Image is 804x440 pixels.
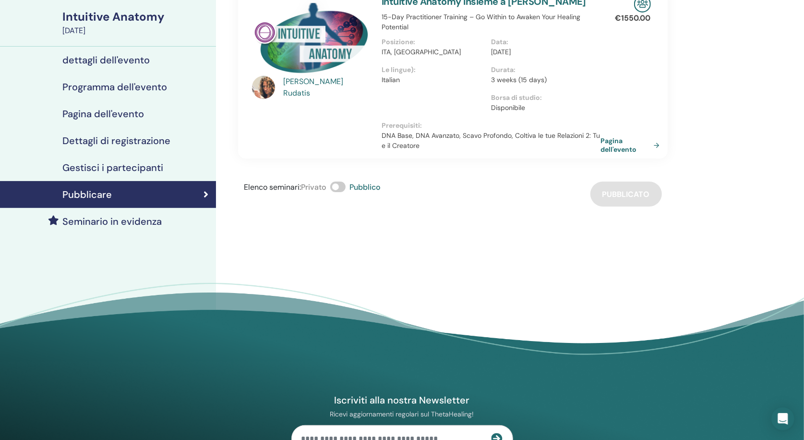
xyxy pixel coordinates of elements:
a: [PERSON_NAME] Rudatis [284,76,372,99]
div: [DATE] [62,25,210,37]
h4: Gestisci i partecipanti [62,162,163,173]
h4: Pagina dell'evento [62,108,144,120]
p: Borsa di studio : [491,93,595,103]
p: € 1550.00 [615,12,651,24]
a: Pagina dell'evento [601,136,663,154]
p: Disponibile [491,103,595,113]
img: default.jpg [252,76,275,99]
div: Intuitive Anatomy [62,9,210,25]
p: Ricevi aggiornamenti regolari sul ThetaHealing! [291,410,513,418]
p: Durata : [491,65,595,75]
p: Italian [382,75,485,85]
span: Elenco seminari : [244,182,301,192]
p: ITA, [GEOGRAPHIC_DATA] [382,47,485,57]
p: DNA Base, DNA Avanzato, Scavo Profondo, Coltiva le tue Relazioni 2: Tu e il Creatore [382,131,601,151]
p: 15-Day Practitioner Training – Go Within to Awaken Your Healing Potential [382,12,601,32]
h4: Dettagli di registrazione [62,135,170,147]
h4: dettagli dell'evento [62,54,150,66]
p: Prerequisiti : [382,121,601,131]
span: Privato [301,182,326,192]
p: Data : [491,37,595,47]
div: Open Intercom Messenger [771,407,794,430]
h4: Programma dell'evento [62,81,167,93]
p: 3 weeks (15 days) [491,75,595,85]
h4: Pubblicare [62,189,112,200]
p: Posizione : [382,37,485,47]
p: Le lingue) : [382,65,485,75]
h4: Iscriviti alla nostra Newsletter [291,394,513,406]
span: Pubblico [349,182,381,192]
h4: Seminario in evidenza [62,216,162,227]
p: [DATE] [491,47,595,57]
a: Intuitive Anatomy[DATE] [57,9,216,37]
